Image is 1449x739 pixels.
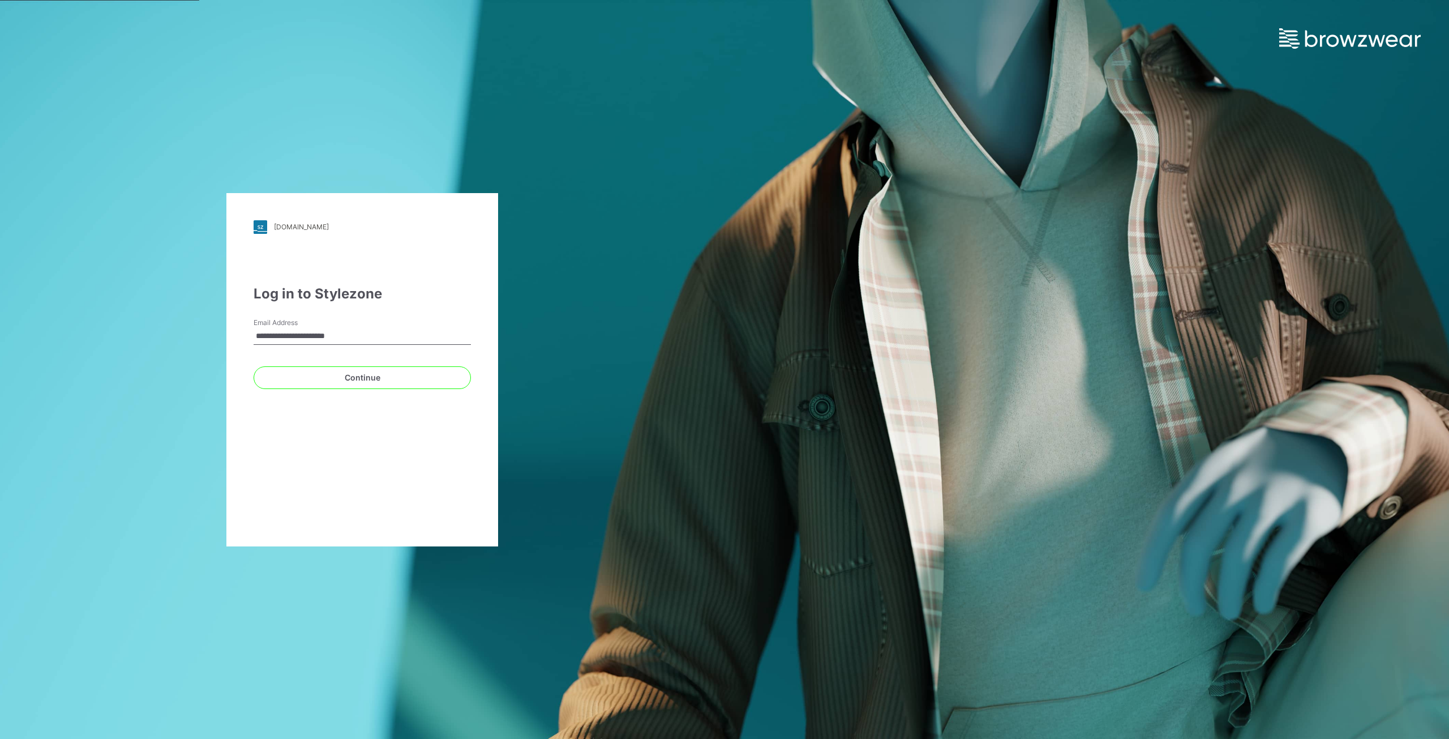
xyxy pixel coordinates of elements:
[274,223,329,231] div: [DOMAIN_NAME]
[254,366,471,389] button: Continue
[254,220,471,234] a: [DOMAIN_NAME]
[254,284,471,304] div: Log in to Stylezone
[254,318,333,328] label: Email Address
[254,220,267,234] img: stylezone-logo.562084cfcfab977791bfbf7441f1a819.svg
[1279,28,1421,49] img: browzwear-logo.e42bd6dac1945053ebaf764b6aa21510.svg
